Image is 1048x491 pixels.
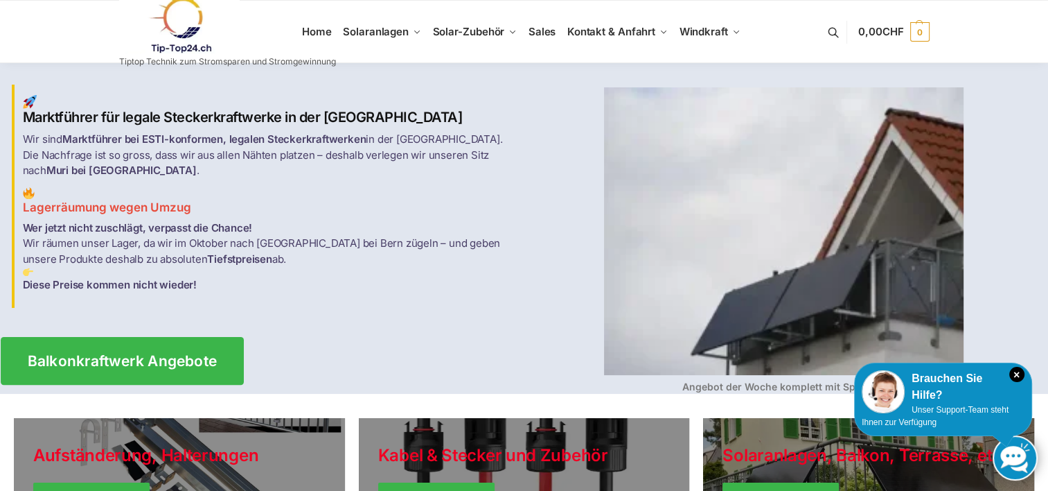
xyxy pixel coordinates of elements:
[522,1,561,63] a: Sales
[337,1,427,63] a: Solaranlagen
[62,132,366,146] strong: Marktführer bei ESTI-konformen, legalen Steckerkraftwerken
[23,132,516,179] p: Wir sind in der [GEOGRAPHIC_DATA]. Die Nachfrage ist so gross, dass wir aus allen Nähten platzen ...
[23,187,35,199] img: Home 2
[862,370,1024,404] div: Brauchen Sie Hilfe?
[1009,367,1024,382] i: Schließen
[673,1,746,63] a: Windkraft
[23,221,516,293] p: Wir räumen unser Lager, da wir im Oktober nach [GEOGRAPHIC_DATA] bei Bern zügeln – und geben unse...
[23,267,33,277] img: Home 3
[119,58,336,66] p: Tiptop Technik zum Stromsparen und Stromgewinnung
[23,95,37,109] img: Home 1
[23,95,516,126] h2: Marktführer für legale Steckerkraftwerke in der [GEOGRAPHIC_DATA]
[567,25,655,38] span: Kontakt & Anfahrt
[529,25,556,38] span: Sales
[680,25,728,38] span: Windkraft
[604,87,963,375] img: Home 4
[46,164,197,177] strong: Muri bei [GEOGRAPHIC_DATA]
[207,252,272,266] strong: Tiefstpreisen
[427,1,522,63] a: Solar-Zubehör
[1,336,244,384] a: Balkonkraftwerk Angebote
[343,25,409,38] span: Solaranlagen
[858,25,903,38] span: 0,00
[23,278,197,291] strong: Diese Preise kommen nicht wieder!
[862,370,905,413] img: Customer service
[27,354,217,368] span: Balkonkraftwerk Angebote
[858,11,929,53] a: 0,00CHF 0
[882,25,904,38] span: CHF
[682,381,885,393] strong: Angebot der Woche komplett mit Speicher
[433,25,505,38] span: Solar-Zubehör
[23,221,253,234] strong: Wer jetzt nicht zuschlägt, verpasst die Chance!
[561,1,673,63] a: Kontakt & Anfahrt
[862,405,1009,427] span: Unser Support-Team steht Ihnen zur Verfügung
[23,187,516,216] h3: Lagerräumung wegen Umzug
[910,22,930,42] span: 0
